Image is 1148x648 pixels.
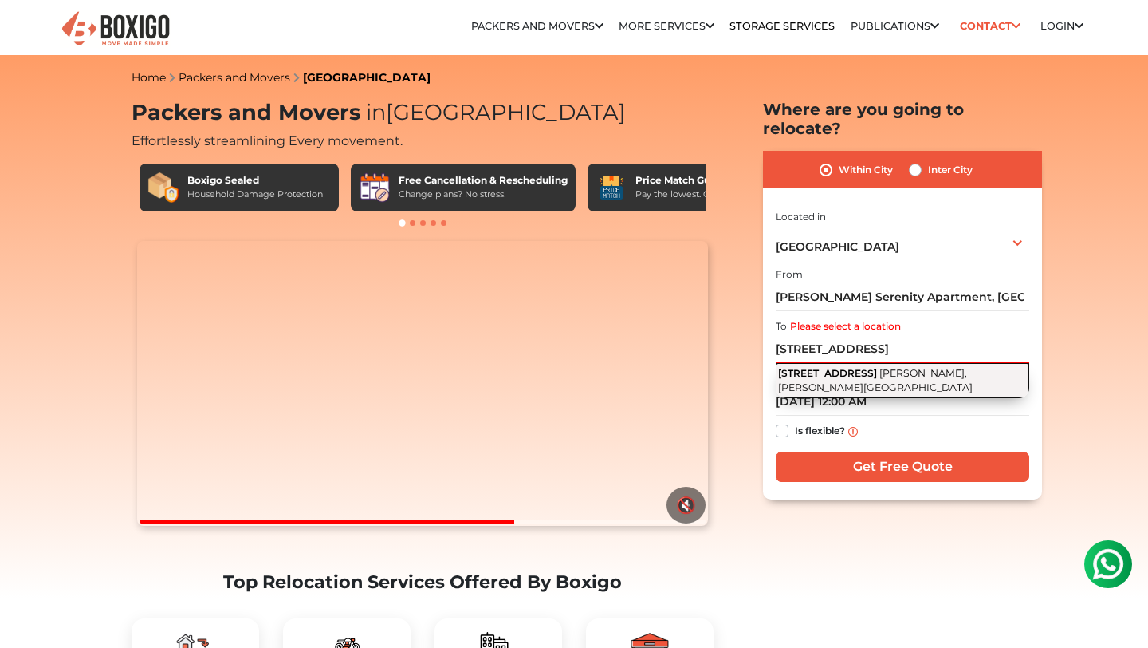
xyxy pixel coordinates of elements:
[795,421,845,438] label: Is flexible?
[132,133,403,148] span: Effortlessly streamlining Every movement.
[666,487,706,524] button: 🔇
[778,367,877,379] span: [STREET_ADDRESS]
[187,188,323,201] div: Household Damage Protection
[596,172,627,203] img: Price Match Guarantee
[366,99,386,125] span: in
[399,173,568,188] div: Free Cancellation & Rescheduling
[179,70,290,85] a: Packers and Movers
[635,173,757,188] div: Price Match Guarantee
[776,319,787,334] label: To
[776,239,899,254] span: [GEOGRAPHIC_DATA]
[60,10,171,49] img: Boxigo
[303,70,431,85] a: [GEOGRAPHIC_DATA]
[132,571,714,593] h2: Top Relocation Services Offered By Boxigo
[360,99,626,125] span: [GEOGRAPHIC_DATA]
[471,20,603,32] a: Packers and Movers
[763,100,1042,138] h2: Where are you going to relocate?
[776,267,803,282] label: From
[132,70,166,85] a: Home
[132,100,714,126] h1: Packers and Movers
[1040,20,1083,32] a: Login
[928,160,973,180] label: Inter City
[137,241,707,527] video: Your browser does not support the video tag.
[187,173,323,188] div: Boxigo Sealed
[954,14,1025,38] a: Contact
[776,388,1029,416] input: Moving date
[839,160,893,180] label: Within City
[729,20,835,32] a: Storage Services
[399,188,568,201] div: Change plans? No stress!
[848,427,858,437] img: info
[776,335,1029,363] input: Select Building or Nearest Landmark
[776,210,826,224] label: Located in
[790,319,901,334] label: Please select a location
[851,20,939,32] a: Publications
[359,172,391,203] img: Free Cancellation & Rescheduling
[776,452,1029,482] input: Get Free Quote
[776,283,1029,311] input: Select Building or Nearest Landmark
[635,188,757,201] div: Pay the lowest. Guaranteed!
[16,16,48,48] img: whatsapp-icon.svg
[619,20,714,32] a: More services
[776,363,1029,398] button: [STREET_ADDRESS] [PERSON_NAME], [PERSON_NAME][GEOGRAPHIC_DATA]
[147,172,179,203] img: Boxigo Sealed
